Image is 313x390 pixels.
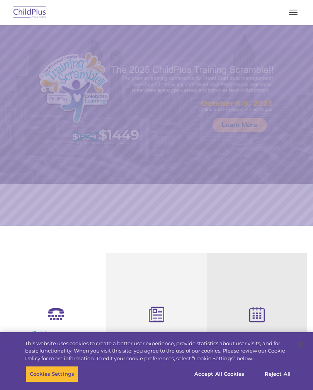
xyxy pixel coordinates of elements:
[213,331,301,340] h4: Free Regional Meetings
[292,336,309,353] button: Close
[12,330,100,347] h4: Reliable Customer Support
[112,331,201,357] h4: Child Development Assessments in ChildPlus
[190,366,248,382] button: Accept All Cookies
[25,340,291,363] div: This website uses cookies to create a better user experience, provide statistics about user visit...
[253,366,302,382] button: Reject All
[213,118,267,132] a: Learn More
[12,3,48,22] img: ChildPlus by Procare Solutions
[26,366,78,382] button: Cookies Settings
